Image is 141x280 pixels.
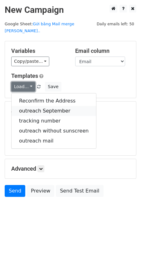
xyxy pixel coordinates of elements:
[12,106,96,116] a: outreach September
[5,22,74,33] small: Google Sheet:
[11,72,38,79] a: Templates
[11,47,66,54] h5: Variables
[110,250,141,280] iframe: Chat Widget
[11,82,35,92] a: Load...
[5,5,136,15] h2: New Campaign
[75,47,130,54] h5: Email column
[11,165,130,172] h5: Advanced
[5,22,74,33] a: Gửi bằng Mail merge [PERSON_NAME]..
[12,96,96,106] a: Reconfirm the Address
[95,22,136,26] a: Daily emails left: 50
[45,82,61,92] button: Save
[56,185,103,197] a: Send Test Email
[95,21,136,27] span: Daily emails left: 50
[11,57,49,66] a: Copy/paste...
[12,116,96,126] a: tracking number
[12,126,96,136] a: outreach without sunscreen
[5,185,25,197] a: Send
[12,136,96,146] a: outreach mail
[27,185,54,197] a: Preview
